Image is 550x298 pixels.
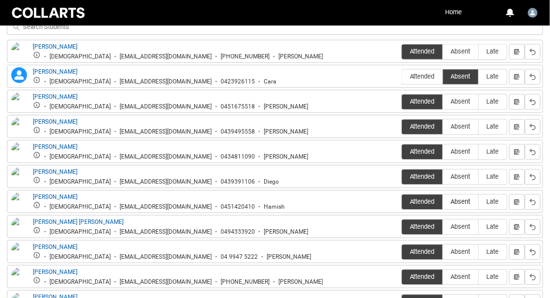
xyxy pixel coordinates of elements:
div: [EMAIL_ADDRESS][DOMAIN_NAME] [120,53,212,60]
a: Home [443,5,465,20]
img: Robert.Johnson [528,8,538,18]
div: [DEMOGRAPHIC_DATA] [50,228,111,236]
div: [EMAIL_ADDRESS][DOMAIN_NAME] [120,178,212,186]
div: [PERSON_NAME] [264,103,308,110]
div: [PHONE_NUMBER] [221,53,270,60]
div: [DEMOGRAPHIC_DATA] [50,253,111,261]
div: [EMAIL_ADDRESS][DOMAIN_NAME] [120,253,212,261]
div: 0451420410 [221,203,255,211]
span: Late [479,48,507,55]
button: Notes [509,219,525,235]
img: Daniel Page [11,142,27,164]
span: Late [479,173,507,181]
span: Attended [402,248,443,256]
img: Claire Montry [11,92,27,114]
div: 04 9947 5222 [221,253,258,261]
img: Henri Baldock [11,243,27,264]
div: [EMAIL_ADDRESS][DOMAIN_NAME] [120,103,212,110]
button: Notes [509,194,525,210]
div: Cara [264,78,276,85]
button: Reset [525,169,541,185]
button: Notes [509,169,525,185]
span: Absent [443,48,478,55]
a: [PERSON_NAME] [33,168,77,175]
button: Reset [525,144,541,160]
div: 0439391106 [221,178,255,186]
div: [PERSON_NAME] [278,278,323,286]
button: Reset [525,244,541,260]
a: [PERSON_NAME] [33,193,77,200]
div: Diego [264,178,279,186]
lightning-icon: Cara Zammit [11,67,27,83]
span: Late [479,198,507,206]
span: Attended [402,98,443,106]
span: Absent [443,223,478,231]
button: Reset [525,69,541,85]
a: [PERSON_NAME] [33,93,77,100]
span: Late [479,123,507,131]
div: [EMAIL_ADDRESS][DOMAIN_NAME] [120,128,212,135]
div: 0434811090 [221,153,255,161]
div: [DEMOGRAPHIC_DATA] [50,53,111,60]
img: Annabelle Ryan [11,42,27,64]
span: Absent [443,148,478,156]
div: [DEMOGRAPHIC_DATA] [50,203,111,211]
div: [PERSON_NAME] [264,128,308,135]
button: Reset [525,44,541,60]
span: Late [479,223,507,231]
span: Attended [402,73,443,81]
input: Search Students [7,19,543,35]
span: Attended [402,223,443,231]
img: Hamish Suttie [11,192,27,214]
div: 0423926115 [221,78,255,85]
div: [DEMOGRAPHIC_DATA] [50,178,111,186]
span: Absent [443,198,478,206]
button: Notes [509,244,525,260]
button: User Profile Robert.Johnson [525,4,540,20]
span: Attended [402,173,443,181]
img: Diego Deller [11,167,27,189]
span: Late [479,98,507,106]
button: Notes [509,144,525,160]
a: [PERSON_NAME] [33,68,77,75]
span: Absent [443,123,478,131]
div: [EMAIL_ADDRESS][DOMAIN_NAME] [120,153,212,161]
div: [EMAIL_ADDRESS][DOMAIN_NAME] [120,228,212,236]
div: [DEMOGRAPHIC_DATA] [50,153,111,161]
div: [EMAIL_ADDRESS][DOMAIN_NAME] [120,78,212,85]
div: 0439495558 [221,128,255,135]
div: [PERSON_NAME] [264,228,308,236]
a: [PERSON_NAME] [33,143,77,150]
span: Attended [402,48,443,55]
span: Attended [402,123,443,131]
button: Notes [509,270,525,285]
img: James Inkster [11,268,27,289]
span: Absent [443,73,478,81]
span: Late [479,148,507,156]
div: [DEMOGRAPHIC_DATA] [50,128,111,135]
img: Harrison James Rowe [11,217,27,246]
div: [DEMOGRAPHIC_DATA] [50,103,111,110]
div: 0494333920 [221,228,255,236]
span: Attended [402,198,443,206]
span: Absent [443,98,478,106]
button: Reset [525,94,541,110]
button: Notes [509,44,525,60]
span: Late [479,73,507,81]
a: [PERSON_NAME] [33,269,77,275]
a: [PERSON_NAME] [33,244,77,250]
div: [DEMOGRAPHIC_DATA] [50,78,111,85]
button: Reset [525,119,541,135]
span: Attended [402,148,443,156]
span: Late [479,273,507,281]
div: 0451675518 [221,103,255,110]
span: Absent [443,173,478,181]
div: [PERSON_NAME] [278,53,323,60]
div: [PERSON_NAME] [264,153,308,161]
a: [PERSON_NAME] [33,43,77,50]
div: [EMAIL_ADDRESS][DOMAIN_NAME] [120,203,212,211]
a: [PERSON_NAME] [33,118,77,125]
span: Late [479,248,507,256]
button: Notes [509,69,525,85]
span: Attended [402,273,443,281]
